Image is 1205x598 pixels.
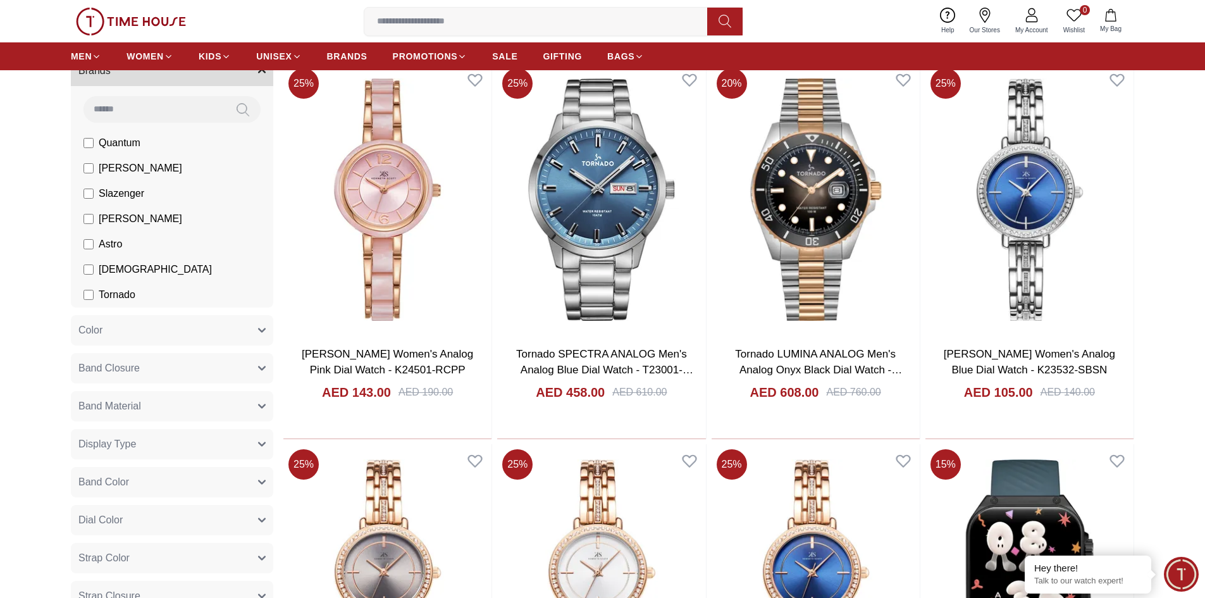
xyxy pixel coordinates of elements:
[256,45,301,68] a: UNISEX
[71,391,273,421] button: Band Material
[502,68,533,99] span: 25 %
[1034,576,1142,587] p: Talk to our watch expert!
[71,505,273,535] button: Dial Color
[288,68,319,99] span: 25 %
[936,25,960,35] span: Help
[99,262,212,277] span: [DEMOGRAPHIC_DATA]
[199,50,221,63] span: KIDS
[78,63,111,78] span: Brands
[543,45,582,68] a: GIFTING
[78,323,102,338] span: Color
[83,265,94,275] input: [DEMOGRAPHIC_DATA]
[83,214,94,224] input: [PERSON_NAME]
[71,429,273,459] button: Display Type
[1041,385,1095,400] div: AED 140.00
[612,385,667,400] div: AED 610.00
[1092,6,1129,36] button: My Bag
[127,45,173,68] a: WOMEN
[99,186,144,201] span: Slazenger
[71,543,273,573] button: Strap Color
[964,383,1033,401] h4: AED 105.00
[735,348,902,392] a: Tornado LUMINA ANALOG Men's Analog Onyx Black Dial Watch - T22001-KBKB
[83,163,94,173] input: [PERSON_NAME]
[717,68,747,99] span: 20 %
[930,68,961,99] span: 25 %
[83,290,94,300] input: Tornado
[1058,25,1090,35] span: Wishlist
[83,239,94,249] input: Astro
[78,361,140,376] span: Band Closure
[327,50,368,63] span: BRANDS
[1164,557,1199,592] div: Chat Widget
[1034,562,1142,575] div: Hey there!
[536,383,605,401] h4: AED 458.00
[78,513,123,528] span: Dial Color
[199,45,231,68] a: KIDS
[944,348,1115,377] a: [PERSON_NAME] Women's Analog Blue Dial Watch - K23532-SBSN
[712,63,920,335] img: Tornado LUMINA ANALOG Men's Analog Onyx Black Dial Watch - T22001-KBKB
[1056,5,1092,37] a: 0Wishlist
[99,211,182,227] span: [PERSON_NAME]
[99,287,135,302] span: Tornado
[99,237,122,252] span: Astro
[750,383,819,401] h4: AED 608.00
[71,353,273,383] button: Band Closure
[492,50,517,63] span: SALE
[78,399,141,414] span: Band Material
[717,449,747,480] span: 25 %
[78,437,136,452] span: Display Type
[930,449,961,480] span: 15 %
[497,63,705,335] img: Tornado SPECTRA ANALOG Men's Analog Blue Dial Watch - T23001-SBSL
[256,50,292,63] span: UNISEX
[826,385,881,400] div: AED 760.00
[516,348,693,392] a: Tornado SPECTRA ANALOG Men's Analog Blue Dial Watch - T23001-SBSL
[127,50,164,63] span: WOMEN
[962,5,1008,37] a: Our Stores
[283,63,491,335] img: Kenneth Scott Women's Analog Pink Dial Watch - K24501-RCPP
[1080,5,1090,15] span: 0
[99,135,140,151] span: Quantum
[288,449,319,480] span: 25 %
[71,45,101,68] a: MEN
[607,45,644,68] a: BAGS
[393,45,467,68] a: PROMOTIONS
[925,63,1134,335] img: Kenneth Scott Women's Analog Blue Dial Watch - K23532-SBSN
[83,138,94,148] input: Quantum
[71,467,273,497] button: Band Color
[399,385,453,400] div: AED 190.00
[393,50,458,63] span: PROMOTIONS
[99,161,182,176] span: [PERSON_NAME]
[71,56,273,86] button: Brands
[83,189,94,199] input: Slazenger
[76,8,186,35] img: ...
[78,475,129,490] span: Band Color
[607,50,634,63] span: BAGS
[1095,24,1127,34] span: My Bag
[1010,25,1053,35] span: My Account
[492,45,517,68] a: SALE
[965,25,1005,35] span: Our Stores
[543,50,582,63] span: GIFTING
[302,348,473,377] a: [PERSON_NAME] Women's Analog Pink Dial Watch - K24501-RCPP
[327,45,368,68] a: BRANDS
[71,315,273,346] button: Color
[934,5,962,37] a: Help
[71,50,92,63] span: MEN
[78,551,130,566] span: Strap Color
[502,449,533,480] span: 25 %
[322,383,391,401] h4: AED 143.00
